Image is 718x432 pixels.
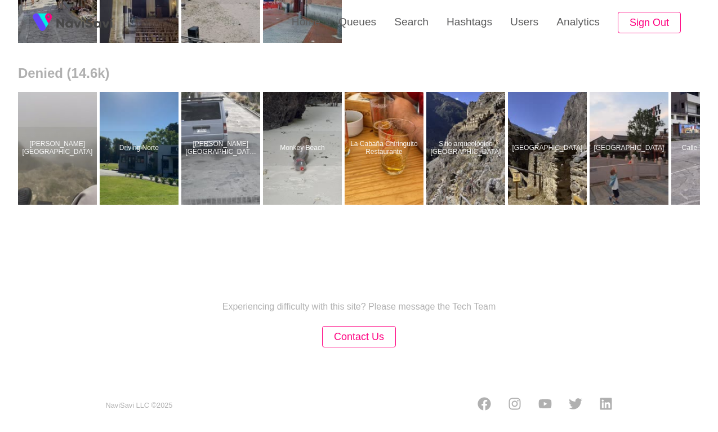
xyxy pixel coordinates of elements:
[222,302,496,312] p: Experiencing difficulty with this site? Please message the Tech Team
[508,92,590,205] a: [GEOGRAPHIC_DATA]Templo del Agua
[590,92,671,205] a: [GEOGRAPHIC_DATA]Binhe East Road
[18,92,100,205] a: [PERSON_NAME][GEOGRAPHIC_DATA]Prince Hussam Park
[599,397,613,414] a: LinkedIn
[569,397,582,414] a: Twitter
[28,8,56,37] img: fireSpot
[263,92,345,205] a: Monkey BeachMonkey Beach
[508,397,521,414] a: Instagram
[322,326,396,348] button: Contact Us
[538,397,552,414] a: Youtube
[181,92,263,205] a: [PERSON_NAME][GEOGRAPHIC_DATA] - [GEOGRAPHIC_DATA] in the WorldBaldwin Street - The Steepest Stre...
[100,92,181,205] a: Driving NorteDriving Norte
[322,332,396,342] a: Contact Us
[18,65,700,81] h2: Denied (14.6k)
[345,92,426,205] a: La Cabaña Chiringuito RestauranteLa Cabaña Chiringuito Restaurante
[618,12,681,34] button: Sign Out
[56,17,113,28] img: fireSpot
[106,402,173,410] small: NaviSavi LLC © 2025
[426,92,508,205] a: Sitio arqueológico [GEOGRAPHIC_DATA]Sitio arqueológico Pinkuylluna
[478,397,491,414] a: Facebook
